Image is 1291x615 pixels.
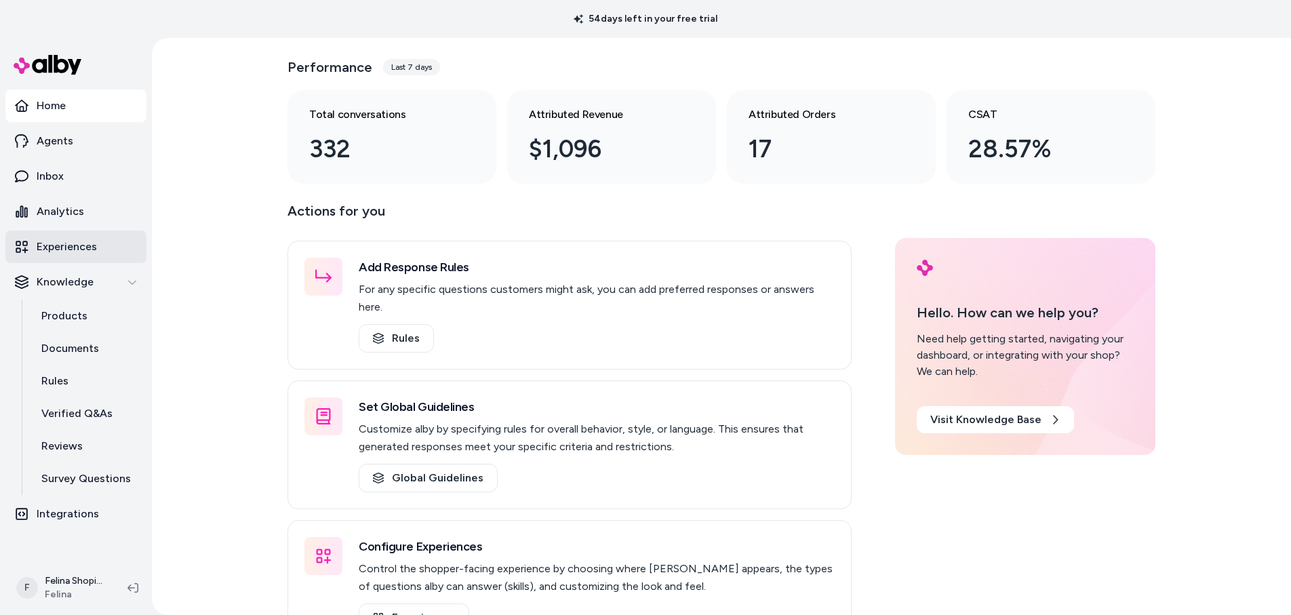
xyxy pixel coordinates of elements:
[41,340,99,357] p: Documents
[45,574,106,588] p: Felina Shopify
[917,406,1074,433] a: Visit Knowledge Base
[41,471,131,487] p: Survey Questions
[28,332,146,365] a: Documents
[968,106,1112,123] h3: CSAT
[41,405,113,422] p: Verified Q&As
[359,397,835,416] h3: Set Global Guidelines
[16,577,38,599] span: F
[28,430,146,462] a: Reviews
[359,258,835,277] h3: Add Response Rules
[359,464,498,492] a: Global Guidelines
[28,462,146,495] a: Survey Questions
[14,55,81,75] img: alby Logo
[968,131,1112,167] div: 28.57%
[359,281,835,316] p: For any specific questions customers might ask, you can add preferred responses or answers here.
[41,373,68,389] p: Rules
[749,131,892,167] div: 17
[565,12,726,26] p: 54 days left in your free trial
[917,302,1134,323] p: Hello. How can we help you?
[529,106,673,123] h3: Attributed Revenue
[359,324,434,353] a: Rules
[45,588,106,601] span: Felina
[529,131,673,167] div: $1,096
[287,200,852,233] p: Actions for you
[5,125,146,157] a: Agents
[28,300,146,332] a: Products
[37,133,73,149] p: Agents
[359,420,835,456] p: Customize alby by specifying rules for overall behavior, style, or language. This ensures that ge...
[41,308,87,324] p: Products
[37,506,99,522] p: Integrations
[917,260,933,276] img: alby Logo
[359,537,835,556] h3: Configure Experiences
[383,59,440,75] div: Last 7 days
[41,438,83,454] p: Reviews
[917,331,1134,380] div: Need help getting started, navigating your dashboard, or integrating with your shop? We can help.
[287,90,496,184] a: Total conversations 332
[5,90,146,122] a: Home
[507,90,716,184] a: Attributed Revenue $1,096
[749,106,892,123] h3: Attributed Orders
[37,168,64,184] p: Inbox
[37,239,97,255] p: Experiences
[727,90,936,184] a: Attributed Orders 17
[309,131,453,167] div: 332
[28,365,146,397] a: Rules
[37,274,94,290] p: Knowledge
[8,566,117,610] button: FFelina ShopifyFelina
[5,498,146,530] a: Integrations
[947,90,1155,184] a: CSAT 28.57%
[5,231,146,263] a: Experiences
[287,58,372,77] h3: Performance
[5,160,146,193] a: Inbox
[37,98,66,114] p: Home
[359,560,835,595] p: Control the shopper-facing experience by choosing where [PERSON_NAME] appears, the types of quest...
[309,106,453,123] h3: Total conversations
[5,266,146,298] button: Knowledge
[5,195,146,228] a: Analytics
[37,203,84,220] p: Analytics
[28,397,146,430] a: Verified Q&As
